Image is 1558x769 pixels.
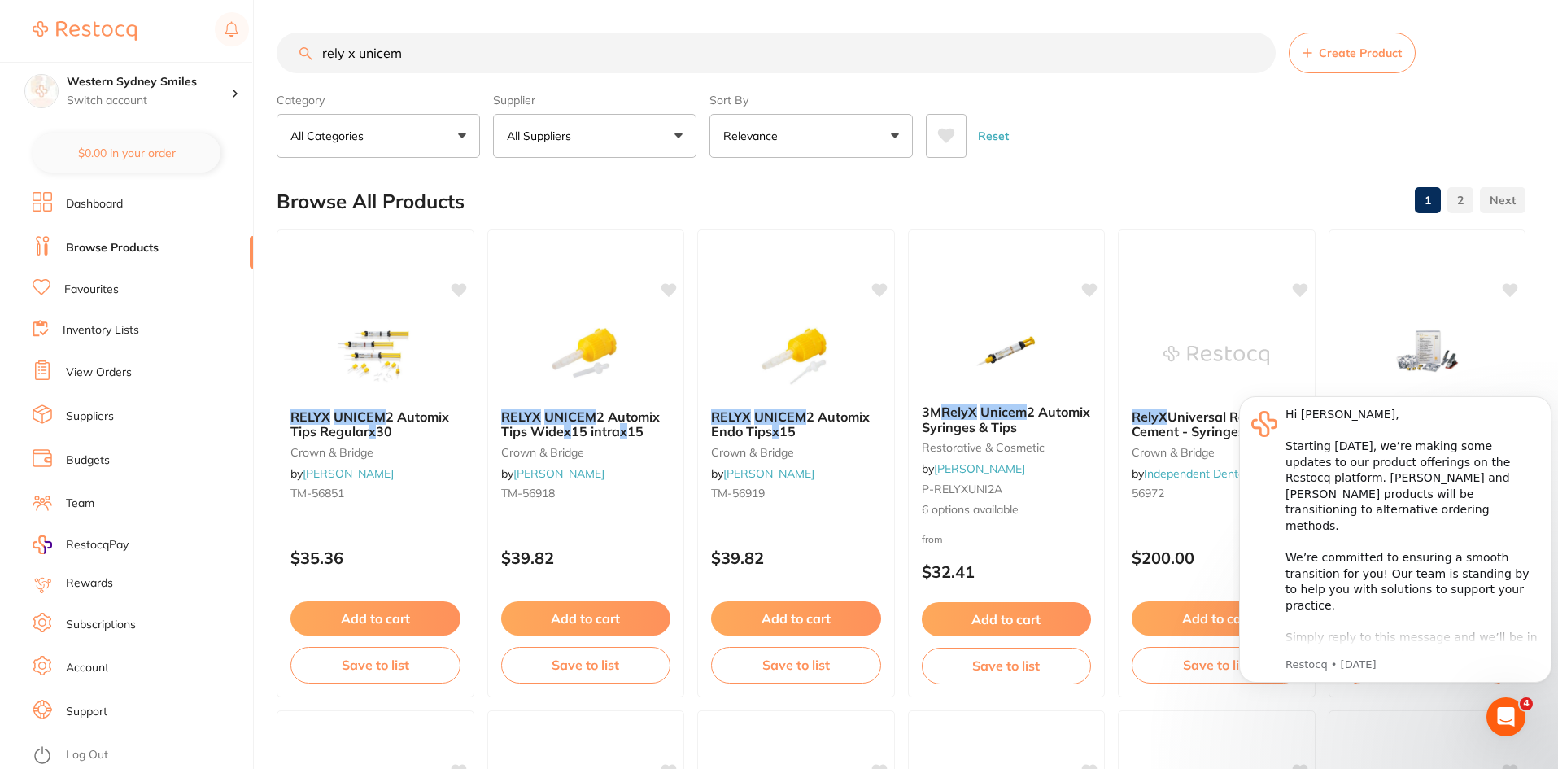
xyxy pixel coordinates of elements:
[980,404,1027,420] em: Unicem
[1132,409,1167,425] em: RelyX
[723,466,814,481] a: [PERSON_NAME]
[33,535,52,554] img: RestocqPay
[1144,466,1247,481] a: Independent Dental
[973,114,1014,158] button: Reset
[66,365,132,381] a: View Orders
[941,404,977,420] em: RelyX
[1319,46,1402,59] span: Create Product
[922,441,1092,454] small: restorative & cosmetic
[711,486,765,500] span: TM-56919
[67,74,231,90] h4: Western Sydney Smiles
[501,601,671,636] button: Add to cart
[1132,486,1164,500] span: 56972
[290,409,330,425] em: RELYX
[1132,439,1259,470] span: UNIVERSAL REFILLS - GET 1
[501,409,660,439] span: 2 Automix Tips Wide
[53,35,307,402] div: Hi [PERSON_NAME], ​ Starting [DATE], we’re making some updates to our product offerings on the Re...
[66,747,108,763] a: Log Out
[1233,372,1558,725] iframe: Intercom notifications message
[533,315,639,396] img: RELYX UNICEM 2 Automix Tips Wide x 15 intra x 15
[1132,647,1302,683] button: Save to list
[723,128,784,144] p: Relevance
[620,423,627,439] em: x
[1415,184,1441,216] a: 1
[922,482,1002,496] span: P-RELYXUNI2A
[277,190,465,213] h2: Browse All Products
[277,93,480,107] label: Category
[66,537,129,553] span: RestocqPay
[67,93,231,109] p: Switch account
[743,315,849,396] img: RELYX UNICEM 2 Automix Endo Tips x 15
[290,647,460,683] button: Save to list
[507,128,578,144] p: All Suppliers
[922,461,1025,476] span: by
[709,93,913,107] label: Sort By
[1486,697,1525,736] iframe: Intercom live chat
[33,12,137,50] a: Restocq Logo
[64,282,119,298] a: Favourites
[290,128,370,144] p: All Categories
[1289,33,1416,73] button: Create Product
[290,409,460,439] b: RELYX UNICEM 2 Automix Tips Regular x 30
[954,310,1059,391] img: 3M RelyX Unicem 2 Automix Syringes & Tips
[922,602,1092,636] button: Add to cart
[501,486,555,500] span: TM-56918
[922,648,1092,684] button: Save to list
[303,466,394,481] a: [PERSON_NAME]
[493,114,696,158] button: All Suppliers
[501,647,671,683] button: Save to list
[33,535,129,554] a: RestocqPay
[1140,439,1171,455] em: RELY
[66,660,109,676] a: Account
[711,647,881,683] button: Save to list
[33,743,248,769] button: Log Out
[290,466,394,481] span: by
[779,423,796,439] span: 15
[33,21,137,41] img: Restocq Logo
[922,533,943,545] span: from
[501,466,604,481] span: by
[922,502,1092,518] span: 6 options available
[711,548,881,567] p: $39.82
[66,704,107,720] a: Support
[1374,310,1480,391] img: 3M RelyX Unicem Resin Cement
[66,409,114,425] a: Suppliers
[711,446,881,459] small: crown & bridge
[334,409,386,425] em: UNICEM
[922,404,1092,435] b: 3M RelyX Unicem 2 Automix Syringes & Tips
[1132,466,1247,481] span: by
[711,466,814,481] span: by
[754,409,806,425] em: UNICEM
[564,423,571,439] em: x
[53,286,307,300] p: Message from Restocq, sent 1w ago
[1520,697,1533,710] span: 4
[66,452,110,469] a: Budgets
[290,409,449,439] span: 2 Automix Tips Regular
[1174,439,1183,455] em: X
[513,466,604,481] a: [PERSON_NAME]
[711,409,751,425] em: RELYX
[922,562,1092,581] p: $32.41
[290,446,460,459] small: crown & bridge
[1132,446,1302,459] small: crown & bridge
[709,114,913,158] button: Relevance
[544,409,596,425] em: UNICEM
[290,548,460,567] p: $35.36
[627,423,644,439] span: 15
[501,548,671,567] p: $39.82
[66,496,94,512] a: Team
[1163,315,1269,396] img: RelyX Universal Resin Cement - Syringes *** BUY 3 RELY X UNIVERSAL REFILLS - GET 1 RELY X UNIVERS...
[934,461,1025,476] a: [PERSON_NAME]
[571,423,620,439] span: 15 intra
[66,196,123,212] a: Dashboard
[711,409,881,439] b: RELYX UNICEM 2 Automix Endo Tips x 15
[33,133,220,173] button: $0.00 in your order
[25,75,58,107] img: Western Sydney Smiles
[501,409,541,425] em: RELYX
[1447,184,1473,216] a: 2
[1132,601,1302,636] button: Add to cart
[1132,548,1302,567] p: $200.00
[922,404,941,420] span: 3M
